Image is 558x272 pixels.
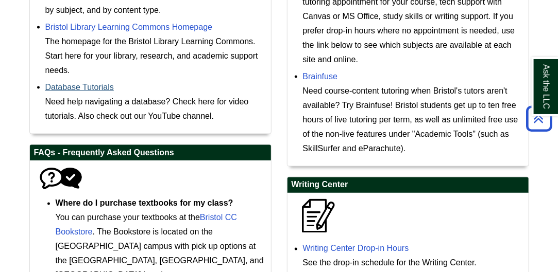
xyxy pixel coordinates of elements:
[303,244,409,253] a: Writing Center Drop-in Hours
[303,84,523,156] div: Need course-content tutoring when Bristol's tutors aren't available? Try Brainfuse! Bristol stude...
[303,72,338,81] a: Brainfuse
[45,95,266,123] div: Need help navigating a database? Check here for video tutorials. Also check out our YouTube channel.
[56,199,233,208] strong: Where do I purchase textbooks for my class?
[30,145,271,161] h2: FAQs - Frequently Asked Questions
[522,112,555,125] a: Back to Top
[303,256,523,270] div: See the drop-in schedule for the Writing Center.
[45,23,213,31] a: Bristol Library Learning Commons Homepage
[45,83,114,92] a: Database Tutorials
[45,34,266,78] div: The homepage for the Bristol Library Learning Commons. Start here for your library, research, and...
[288,177,529,193] h2: Writing Center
